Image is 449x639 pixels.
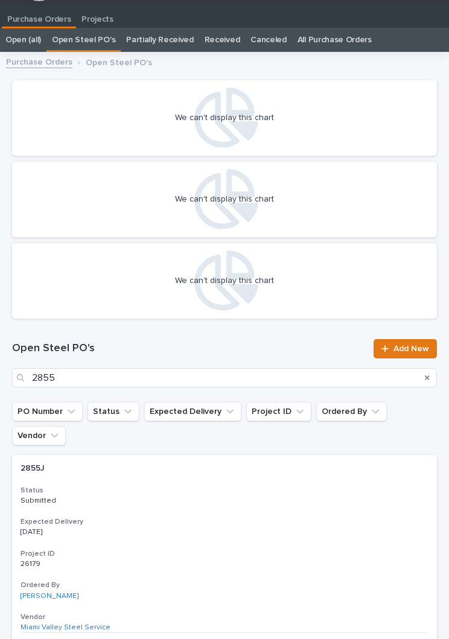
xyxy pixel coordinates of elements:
[21,497,121,505] p: Submitted
[7,5,71,25] p: Purchase Orders
[175,113,274,123] div: We can't display this chart
[21,549,428,559] h3: Project ID
[205,28,240,52] a: Received
[316,402,387,421] button: Ordered By
[12,342,366,356] h1: Open Steel PO's
[52,28,115,52] a: Open Steel PO's
[298,28,372,52] a: All Purchase Orders
[21,580,428,590] h3: Ordered By
[86,55,152,68] p: Open Steel PO's
[126,28,193,52] a: Partially Received
[246,402,311,421] button: Project ID
[144,402,241,421] button: Expected Delivery
[2,5,76,27] a: Purchase Orders
[175,276,274,286] div: We can't display this chart
[21,461,47,474] p: 2855J
[250,28,287,52] a: Canceled
[76,5,119,28] a: Projects
[21,558,43,568] p: 26179
[81,5,113,25] p: Projects
[21,612,428,622] h3: Vendor
[12,402,83,421] button: PO Number
[88,402,139,421] button: Status
[12,426,66,445] button: Vendor
[21,623,110,632] a: Miami Valley Steel Service
[175,194,274,205] div: We can't display this chart
[12,368,437,387] input: Search
[6,54,72,68] a: Purchase Orders
[21,592,78,600] a: [PERSON_NAME]
[5,28,41,52] a: Open (all)
[21,486,428,495] h3: Status
[393,345,429,353] span: Add New
[374,339,437,358] a: Add New
[21,517,428,527] h3: Expected Delivery
[21,528,121,536] p: [DATE]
